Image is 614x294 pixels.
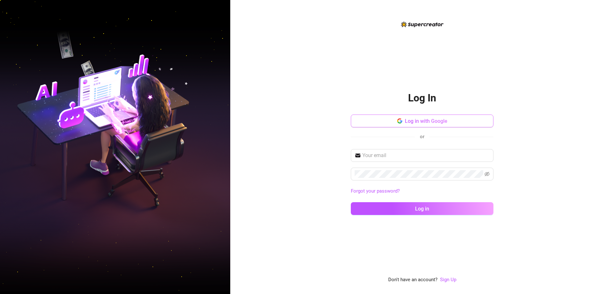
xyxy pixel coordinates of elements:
span: Log in [415,206,429,212]
span: or [420,134,424,139]
a: Forgot your password? [351,187,493,195]
a: Sign Up [440,277,456,282]
h2: Log In [408,91,436,105]
a: Forgot your password? [351,188,400,194]
img: logo-BBDzfeDw.svg [401,21,444,27]
a: Sign Up [440,276,456,284]
button: Log in [351,202,493,215]
span: eye-invisible [484,171,490,177]
span: Log in with Google [405,118,447,124]
span: Don't have an account? [388,276,437,284]
button: Log in with Google [351,115,493,127]
input: Your email [362,152,490,159]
